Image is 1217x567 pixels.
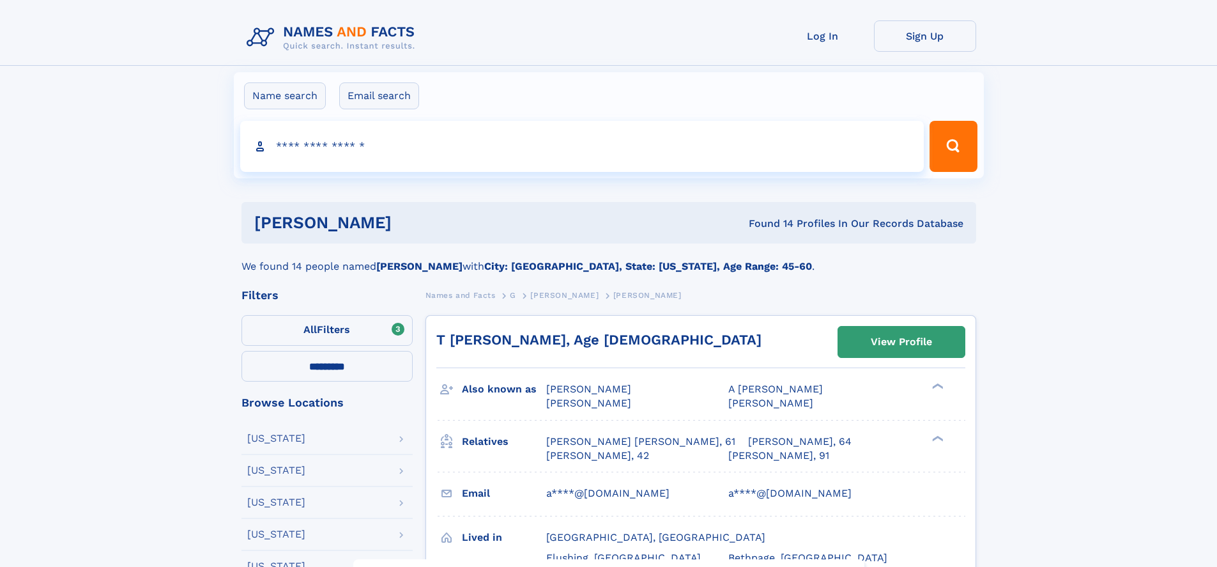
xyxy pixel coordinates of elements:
div: [US_STATE] [247,529,305,540]
a: [PERSON_NAME], 42 [546,449,649,463]
a: View Profile [838,327,965,357]
span: A [PERSON_NAME] [728,383,823,395]
a: [PERSON_NAME], 91 [728,449,829,463]
div: ❯ [929,382,944,391]
div: View Profile [871,327,932,357]
div: ❯ [929,434,944,442]
span: [PERSON_NAME] [530,291,599,300]
span: [PERSON_NAME] [546,383,631,395]
h3: Also known as [462,378,546,400]
span: [GEOGRAPHIC_DATA], [GEOGRAPHIC_DATA] [546,531,765,543]
a: Sign Up [874,20,976,52]
span: [PERSON_NAME] [546,397,631,409]
label: Email search [339,82,419,109]
b: [PERSON_NAME] [376,260,463,272]
label: Name search [244,82,326,109]
h1: [PERSON_NAME] [254,215,570,231]
a: [PERSON_NAME] [530,287,599,303]
h3: Email [462,483,546,504]
a: Names and Facts [425,287,496,303]
a: [PERSON_NAME], 64 [748,435,852,449]
div: Filters [241,290,413,301]
img: Logo Names and Facts [241,20,425,55]
span: Flushing, [GEOGRAPHIC_DATA] [546,552,701,564]
input: search input [240,121,924,172]
a: G [510,287,516,303]
span: Bethpage, [GEOGRAPHIC_DATA] [728,552,887,564]
div: Browse Locations [241,397,413,408]
span: [PERSON_NAME] [613,291,682,300]
a: T [PERSON_NAME], Age [DEMOGRAPHIC_DATA] [436,332,762,348]
a: [PERSON_NAME] [PERSON_NAME], 61 [546,435,735,449]
h3: Relatives [462,431,546,453]
span: G [510,291,516,300]
div: [US_STATE] [247,433,305,444]
span: All [303,323,317,336]
button: Search Button [930,121,977,172]
h3: Lived in [462,527,546,548]
span: [PERSON_NAME] [728,397,813,409]
div: [US_STATE] [247,497,305,508]
b: City: [GEOGRAPHIC_DATA], State: [US_STATE], Age Range: 45-60 [484,260,812,272]
div: [US_STATE] [247,465,305,476]
div: Found 14 Profiles In Our Records Database [570,217,963,231]
label: Filters [241,315,413,346]
div: We found 14 people named with . [241,244,976,274]
a: Log In [772,20,874,52]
